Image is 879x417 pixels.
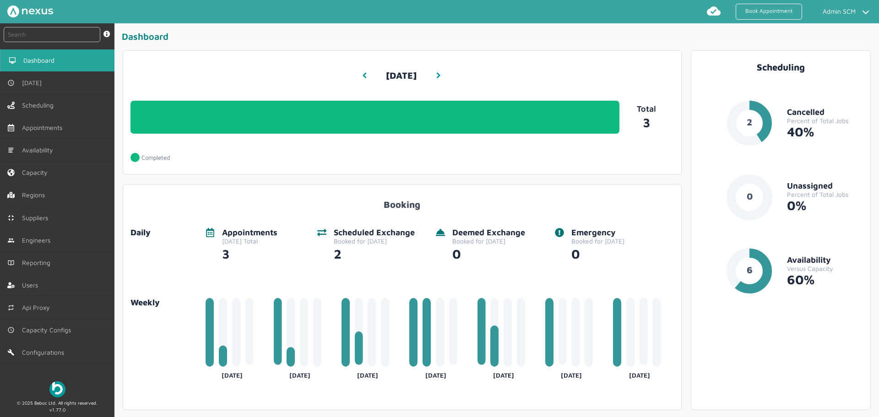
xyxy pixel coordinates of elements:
img: md-cloud-done.svg [706,4,721,18]
img: md-book.svg [7,259,15,266]
img: user-left-menu.svg [7,282,15,289]
img: Nexus [7,5,53,17]
img: md-repeat.svg [7,304,15,311]
img: md-build.svg [7,349,15,356]
span: Api Proxy [22,304,54,311]
div: 2 [334,245,415,261]
span: Engineers [22,237,54,244]
span: Capacity Configs [22,326,75,334]
div: Versus Capacity [787,265,863,272]
div: 0 [452,245,525,261]
h3: [DATE] [386,63,417,88]
a: Completed [130,148,184,167]
div: 0% [787,198,863,213]
div: Deemed Exchange [452,228,525,238]
div: Cancelled [787,108,863,117]
a: Book Appointment [736,4,802,20]
text: 0 [747,191,753,201]
div: Percent of Total Jobs [787,191,863,198]
a: 0UnassignedPercent of Total Jobs0% [699,174,863,235]
span: Users [22,282,42,289]
div: [DATE] [274,368,326,379]
div: Booked for [DATE] [452,238,525,245]
img: appointments-left-menu.svg [7,124,15,131]
a: Weekly [130,298,198,308]
img: scheduling-left-menu.svg [7,102,15,109]
div: Scheduled Exchange [334,228,415,238]
div: [DATE] Total [222,238,277,245]
div: [DATE] [613,368,666,379]
div: Daily [130,228,198,238]
div: 0 [571,245,624,261]
img: capacity-left-menu.svg [7,169,15,176]
img: Beboc Logo [49,381,65,397]
p: Total [619,104,674,114]
div: 3 [222,245,277,261]
div: Appointments [222,228,277,238]
div: 60% [787,272,863,287]
p: Completed [141,154,170,161]
div: Booking [130,192,674,210]
div: [DATE] [477,368,530,379]
span: Availability [22,146,57,154]
text: 2 [747,117,752,127]
span: Configurations [22,349,68,356]
span: Dashboard [23,57,58,64]
div: Scheduling [699,62,863,72]
span: Scheduling [22,102,57,109]
span: [DATE] [22,79,45,87]
div: [DATE] [206,368,258,379]
div: Emergency [571,228,624,238]
div: Percent of Total Jobs [787,117,863,125]
img: md-list.svg [7,146,15,154]
div: Booked for [DATE] [571,238,624,245]
text: 6 [747,265,753,275]
span: Appointments [22,124,66,131]
input: Search by: Ref, PostCode, MPAN, MPRN, Account, Customer [4,27,100,42]
img: md-time.svg [7,79,15,87]
div: Availability [787,255,863,265]
div: Unassigned [787,181,863,191]
span: Capacity [22,169,51,176]
img: md-people.svg [7,237,15,244]
span: Reporting [22,259,54,266]
a: 3 [619,114,674,130]
img: md-contract.svg [7,214,15,222]
div: [DATE] [342,368,394,379]
div: 40% [787,125,863,139]
img: md-desktop.svg [9,57,16,64]
span: Regions [22,191,49,199]
div: Dashboard [122,31,875,46]
span: Suppliers [22,214,52,222]
div: [DATE] [409,368,462,379]
div: [DATE] [545,368,598,379]
div: Booked for [DATE] [334,238,415,245]
a: 2CancelledPercent of Total Jobs40% [699,100,863,161]
img: md-time.svg [7,326,15,334]
img: regions.left-menu.svg [7,191,15,199]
